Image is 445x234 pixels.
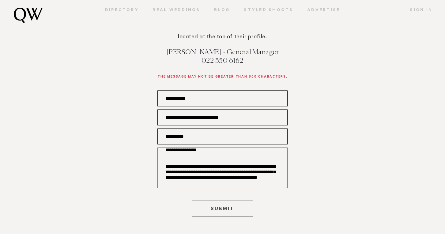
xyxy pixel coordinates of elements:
h5: The message may not be greater than 800 characters. [157,74,287,81]
a: Advertise [300,8,347,13]
a: Styled Shoots [237,8,300,13]
button: SUBMIT [192,201,253,217]
a: Blog [207,8,237,13]
a: Sign In [403,8,432,13]
a: Real Weddings [146,8,207,13]
img: monogram.svg [14,8,43,23]
a: Directory [98,8,146,13]
a: 022 350 6162 [202,58,243,64]
h4: [PERSON_NAME] - General Manager [157,49,287,57]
